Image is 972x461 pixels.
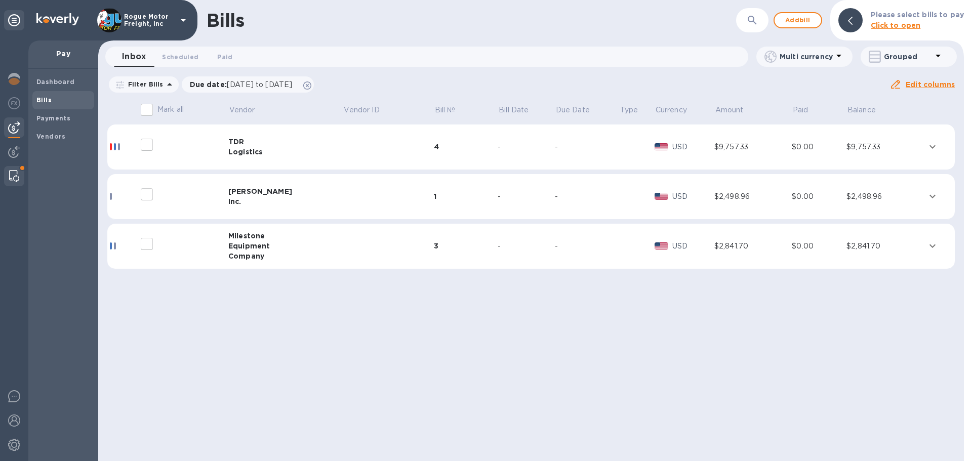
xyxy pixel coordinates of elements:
[499,105,529,115] p: Bill Date
[906,80,955,89] u: Edit columns
[783,14,813,26] span: Add bill
[846,241,924,252] div: $2,841.70
[498,241,555,252] div: -
[780,52,833,62] p: Multi currency
[871,21,921,29] b: Click to open
[847,105,889,115] span: Balance
[36,133,66,140] b: Vendors
[846,142,924,152] div: $9,757.33
[555,191,619,202] div: -
[228,241,343,251] div: Equipment
[498,142,555,152] div: -
[344,105,392,115] span: Vendor ID
[182,76,314,93] div: Due date:[DATE] to [DATE]
[656,105,687,115] p: Currency
[498,191,555,202] div: -
[714,142,792,152] div: $9,757.33
[715,105,757,115] span: Amount
[620,105,638,115] p: Type
[655,143,668,150] img: USD
[36,114,70,122] b: Payments
[229,105,255,115] p: Vendor
[36,13,79,25] img: Logo
[124,80,164,89] p: Filter Bills
[36,78,75,86] b: Dashboard
[228,196,343,206] div: Inc.
[122,50,146,64] span: Inbox
[672,241,714,252] p: USD
[434,142,498,152] div: 4
[4,10,24,30] div: Unpin categories
[556,105,590,115] p: Due Date
[435,105,456,115] p: Bill №
[124,13,175,27] p: Rogue Motor Freight, Inc
[793,105,808,115] p: Paid
[871,11,964,19] b: Please select bills to pay
[227,80,292,89] span: [DATE] to [DATE]
[555,142,619,152] div: -
[207,10,244,31] h1: Bills
[672,142,714,152] p: USD
[715,105,744,115] p: Amount
[792,142,846,152] div: $0.00
[925,189,940,204] button: expand row
[714,191,792,202] div: $2,498.96
[846,191,924,202] div: $2,498.96
[8,97,20,109] img: Foreign exchange
[793,105,822,115] span: Paid
[435,105,469,115] span: Bill №
[434,241,498,251] div: 3
[228,186,343,196] div: [PERSON_NAME]
[884,52,932,62] p: Grouped
[925,139,940,154] button: expand row
[925,238,940,254] button: expand row
[792,191,846,202] div: $0.00
[157,104,184,115] p: Mark all
[162,52,198,62] span: Scheduled
[228,251,343,261] div: Company
[190,79,298,90] p: Due date :
[228,231,343,241] div: Milestone
[228,147,343,157] div: Logistics
[36,49,90,59] p: Pay
[229,105,268,115] span: Vendor
[344,105,379,115] p: Vendor ID
[36,96,52,104] b: Bills
[655,242,668,249] img: USD
[847,105,876,115] p: Balance
[672,191,714,202] p: USD
[434,191,498,201] div: 1
[228,137,343,147] div: TDR
[555,241,619,252] div: -
[655,193,668,200] img: USD
[714,241,792,252] div: $2,841.70
[774,12,822,28] button: Addbill
[217,52,232,62] span: Paid
[792,241,846,252] div: $0.00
